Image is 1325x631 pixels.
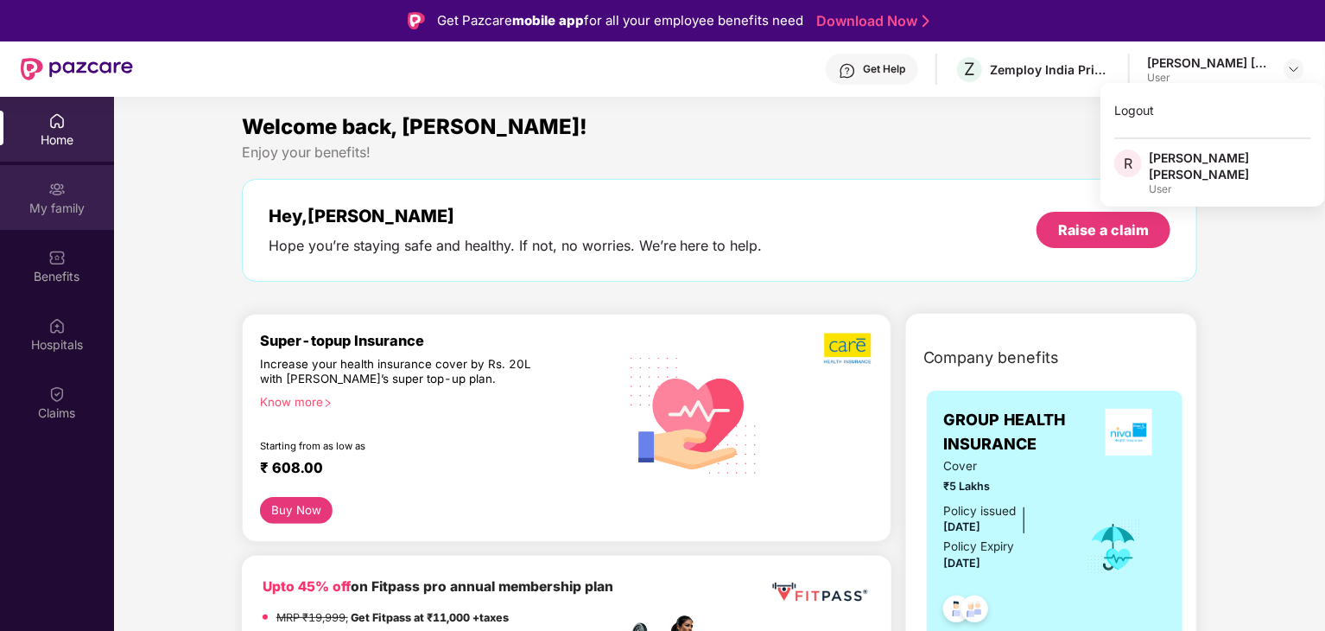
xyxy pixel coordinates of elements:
span: Welcome back, [PERSON_NAME]! [242,114,587,139]
div: Raise a claim [1058,220,1149,239]
img: Stroke [922,12,929,30]
span: [DATE] [944,520,981,533]
img: svg+xml;base64,PHN2ZyB3aWR0aD0iMjAiIGhlaWdodD0iMjAiIHZpZXdCb3g9IjAgMCAyMCAyMCIgZmlsbD0ibm9uZSIgeG... [48,181,66,198]
img: New Pazcare Logo [21,58,133,80]
div: Enjoy your benefits! [242,143,1198,162]
div: Zemploy India Private Limited [990,61,1111,78]
div: Hope you’re staying safe and healthy. If not, no worries. We’re here to help. [269,237,763,255]
div: Increase your health insurance cover by Rs. 20L with [PERSON_NAME]’s super top-up plan. [260,357,543,388]
div: [PERSON_NAME] [PERSON_NAME] [1147,54,1268,71]
img: Logo [408,12,425,29]
img: svg+xml;base64,PHN2ZyBpZD0iRHJvcGRvd24tMzJ4MzIiIHhtbG5zPSJodHRwOi8vd3d3LnczLm9yZy8yMDAwL3N2ZyIgd2... [1287,62,1301,76]
div: [PERSON_NAME] [PERSON_NAME] [1149,150,1311,182]
img: b5dec4f62d2307b9de63beb79f102df3.png [824,332,873,365]
div: Policy issued [944,502,1017,520]
div: Know more [260,395,607,407]
div: Hey, [PERSON_NAME] [269,206,763,226]
button: Buy Now [260,497,333,524]
del: MRP ₹19,999, [276,611,348,624]
div: Get Pazcare for all your employee benefits need [437,10,803,31]
img: svg+xml;base64,PHN2ZyBpZD0iQmVuZWZpdHMiIHhtbG5zPSJodHRwOi8vd3d3LnczLm9yZy8yMDAwL3N2ZyIgd2lkdGg9Ij... [48,249,66,266]
div: Starting from as low as [260,440,544,452]
img: svg+xml;base64,PHN2ZyBpZD0iSG9tZSIgeG1sbnM9Imh0dHA6Ly93d3cudzMub3JnLzIwMDAvc3ZnIiB3aWR0aD0iMjAiIG... [48,112,66,130]
b: on Fitpass pro annual membership plan [263,578,613,595]
a: Download Now [816,12,924,30]
span: [DATE] [944,557,981,570]
div: Get Help [863,62,905,76]
div: Policy Expiry [944,538,1015,556]
img: icon [1086,519,1142,576]
span: right [323,398,333,408]
span: GROUP HEALTH INSURANCE [944,408,1093,457]
div: ₹ 608.00 [260,459,600,480]
strong: mobile app [512,12,584,29]
span: Z [964,59,975,80]
div: Super-topup Insurance [260,332,618,349]
div: User [1149,182,1311,196]
img: fppp.png [769,577,870,609]
div: User [1147,71,1268,85]
span: Cover [944,457,1062,475]
img: svg+xml;base64,PHN2ZyBpZD0iQ2xhaW0iIHhtbG5zPSJodHRwOi8vd3d3LnczLm9yZy8yMDAwL3N2ZyIgd2lkdGg9IjIwIi... [48,386,66,403]
span: Company benefits [923,346,1060,370]
img: insurerLogo [1106,409,1152,456]
b: Upto 45% off [263,578,351,595]
img: svg+xml;base64,PHN2ZyB4bWxucz0iaHR0cDovL3d3dy53My5vcmcvMjAwMC9zdmciIHhtbG5zOnhsaW5rPSJodHRwOi8vd3... [618,336,771,493]
img: svg+xml;base64,PHN2ZyBpZD0iSG9zcGl0YWxzIiB4bWxucz0iaHR0cDovL3d3dy53My5vcmcvMjAwMC9zdmciIHdpZHRoPS... [48,317,66,335]
div: Logout [1100,93,1325,127]
strong: Get Fitpass at ₹11,000 +taxes [351,611,509,624]
img: svg+xml;base64,PHN2ZyBpZD0iSGVscC0zMngzMiIgeG1sbnM9Imh0dHA6Ly93d3cudzMub3JnLzIwMDAvc3ZnIiB3aWR0aD... [839,62,856,80]
span: ₹5 Lakhs [944,478,1062,495]
span: R [1124,153,1132,174]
